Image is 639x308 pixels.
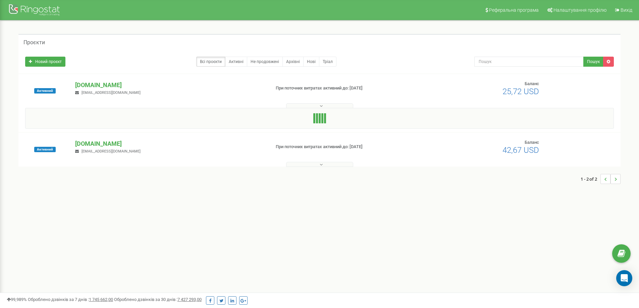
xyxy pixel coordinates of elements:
[25,57,65,67] a: Новий проєкт
[82,149,141,153] span: [EMAIL_ADDRESS][DOMAIN_NAME]
[474,57,584,67] input: Пошук
[282,57,304,67] a: Архівні
[276,144,415,150] p: При поточних витратах активний до: [DATE]
[525,81,539,86] span: Баланс
[525,140,539,145] span: Баланс
[34,88,56,94] span: Активний
[502,87,539,96] span: 25,72 USD
[196,57,225,67] a: Всі проєкти
[177,297,202,302] u: 7 427 293,00
[621,7,632,13] span: Вихід
[34,147,56,152] span: Активний
[583,57,603,67] button: Пошук
[75,139,265,148] p: [DOMAIN_NAME]
[303,57,319,67] a: Нові
[75,81,265,89] p: [DOMAIN_NAME]
[82,90,141,95] span: [EMAIL_ADDRESS][DOMAIN_NAME]
[319,57,336,67] a: Тріал
[502,145,539,155] span: 42,67 USD
[247,57,283,67] a: Не продовжені
[553,7,606,13] span: Налаштування профілю
[581,167,621,191] nav: ...
[23,40,45,46] h5: Проєкти
[276,85,415,91] p: При поточних витратах активний до: [DATE]
[114,297,202,302] span: Оброблено дзвінків за 30 днів :
[489,7,539,13] span: Реферальна програма
[581,174,600,184] span: 1 - 2 of 2
[89,297,113,302] u: 1 745 662,00
[7,297,27,302] span: 99,989%
[616,270,632,286] div: Open Intercom Messenger
[28,297,113,302] span: Оброблено дзвінків за 7 днів :
[225,57,247,67] a: Активні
